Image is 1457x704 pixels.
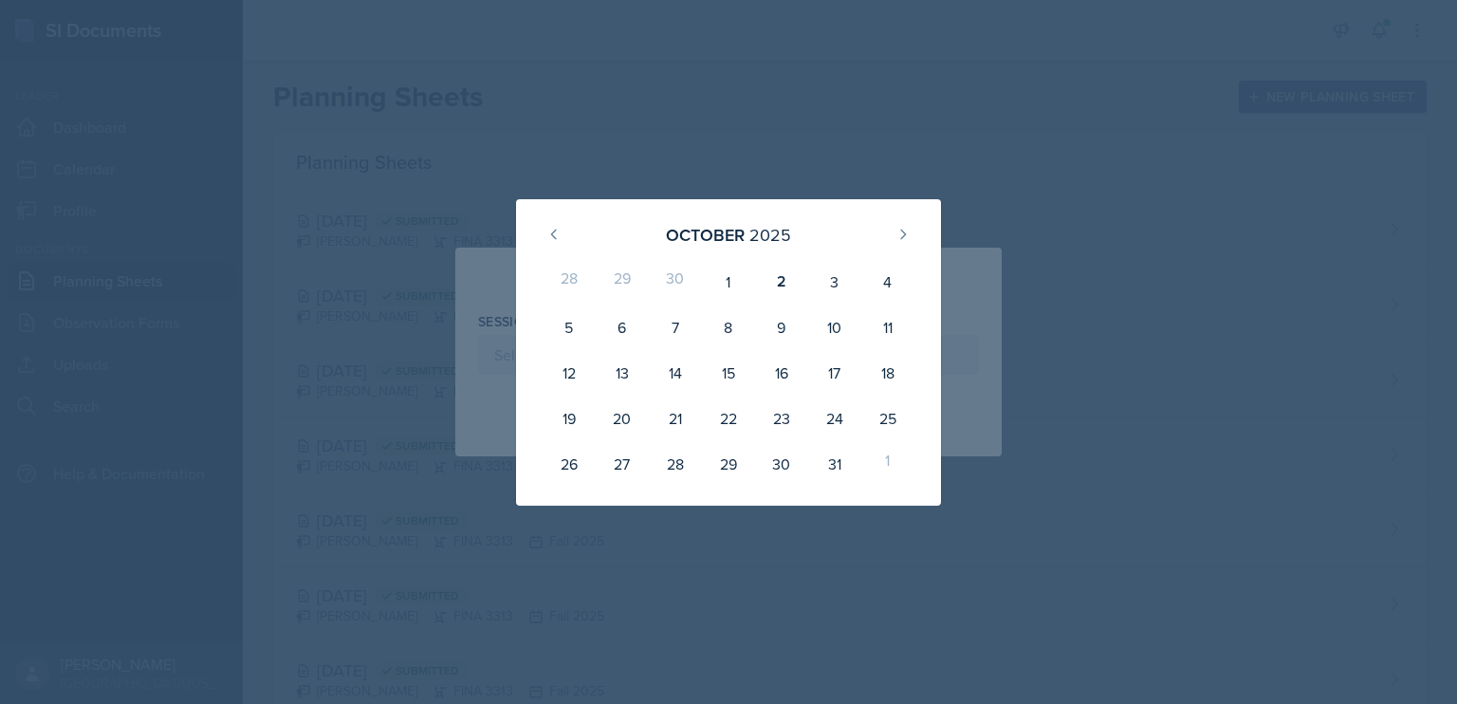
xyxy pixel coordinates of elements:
[649,350,702,396] div: 14
[702,441,755,487] div: 29
[808,305,861,350] div: 10
[596,396,649,441] div: 20
[596,350,649,396] div: 13
[543,305,596,350] div: 5
[861,305,914,350] div: 11
[649,305,702,350] div: 7
[755,305,808,350] div: 9
[649,441,702,487] div: 28
[596,441,649,487] div: 27
[702,305,755,350] div: 8
[543,441,596,487] div: 26
[596,259,649,305] div: 29
[861,396,914,441] div: 25
[755,259,808,305] div: 2
[702,259,755,305] div: 1
[755,441,808,487] div: 30
[755,350,808,396] div: 16
[808,350,861,396] div: 17
[808,259,861,305] div: 3
[755,396,808,441] div: 23
[543,350,596,396] div: 12
[749,222,791,248] div: 2025
[702,396,755,441] div: 22
[543,259,596,305] div: 28
[702,350,755,396] div: 15
[666,222,745,248] div: October
[861,441,914,487] div: 1
[808,441,861,487] div: 31
[649,259,702,305] div: 30
[861,259,914,305] div: 4
[596,305,649,350] div: 6
[649,396,702,441] div: 21
[543,396,596,441] div: 19
[861,350,914,396] div: 18
[808,396,861,441] div: 24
